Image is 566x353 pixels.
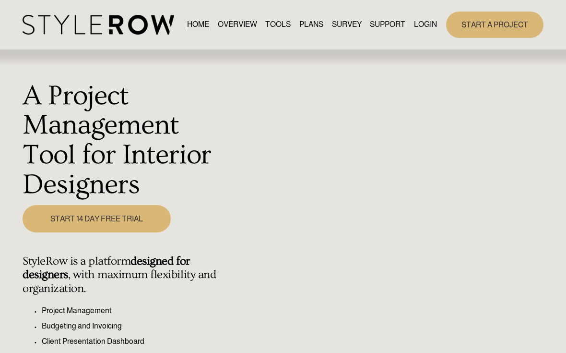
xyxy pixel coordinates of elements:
[370,18,405,31] a: folder dropdown
[370,19,405,30] span: SUPPORT
[23,205,171,233] a: START 14 DAY FREE TRIAL
[299,18,323,31] a: PLANS
[23,255,236,296] h4: StyleRow is a platform , with maximum flexibility and organization.
[414,18,437,31] a: LOGIN
[42,320,236,332] p: Budgeting and Invoicing
[42,305,236,316] p: Project Management
[23,81,236,200] h1: A Project Management Tool for Interior Designers
[265,18,291,31] a: TOOLS
[187,18,209,31] a: HOME
[332,18,362,31] a: SURVEY
[446,12,543,38] a: START A PROJECT
[23,255,192,281] strong: designed for designers
[218,18,257,31] a: OVERVIEW
[23,15,174,35] img: StyleRow
[42,336,236,347] p: Client Presentation Dashboard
